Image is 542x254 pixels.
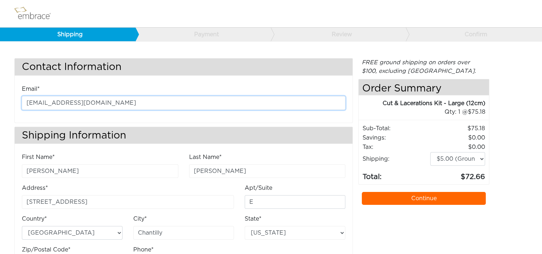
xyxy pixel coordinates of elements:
td: Tax: [362,142,430,152]
h3: Contact Information [15,58,352,75]
label: Email* [22,85,40,93]
a: Payment [135,28,270,41]
td: 72.66 [430,166,485,183]
div: Cut & Lacerations Kit - Large (12cm) [359,99,485,108]
td: Shipping: [362,152,430,166]
td: 0.00 [430,133,485,142]
td: Savings : [362,133,430,142]
label: Phone* [133,245,154,254]
label: State* [245,215,262,223]
label: Zip/Postal Code* [22,245,71,254]
a: Review [270,28,406,41]
div: FREE ground shipping on orders over $100, excluding [GEOGRAPHIC_DATA]. [358,58,489,75]
label: First Name* [22,153,55,161]
label: Last Name* [189,153,222,161]
td: 0.00 [430,142,485,152]
span: 75.18 [468,109,485,115]
img: logo.png [13,5,59,23]
label: Address* [22,184,48,192]
div: 1 @ [368,108,485,116]
h4: Order Summary [359,79,489,95]
td: 75.18 [430,124,485,133]
h3: Shipping Information [15,127,352,144]
a: Confirm [406,28,541,41]
label: City* [133,215,147,223]
td: Total: [362,166,430,183]
td: Sub-Total: [362,124,430,133]
label: Country* [22,215,47,223]
a: Continue [362,192,486,205]
label: Apt/Suite [245,184,272,192]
